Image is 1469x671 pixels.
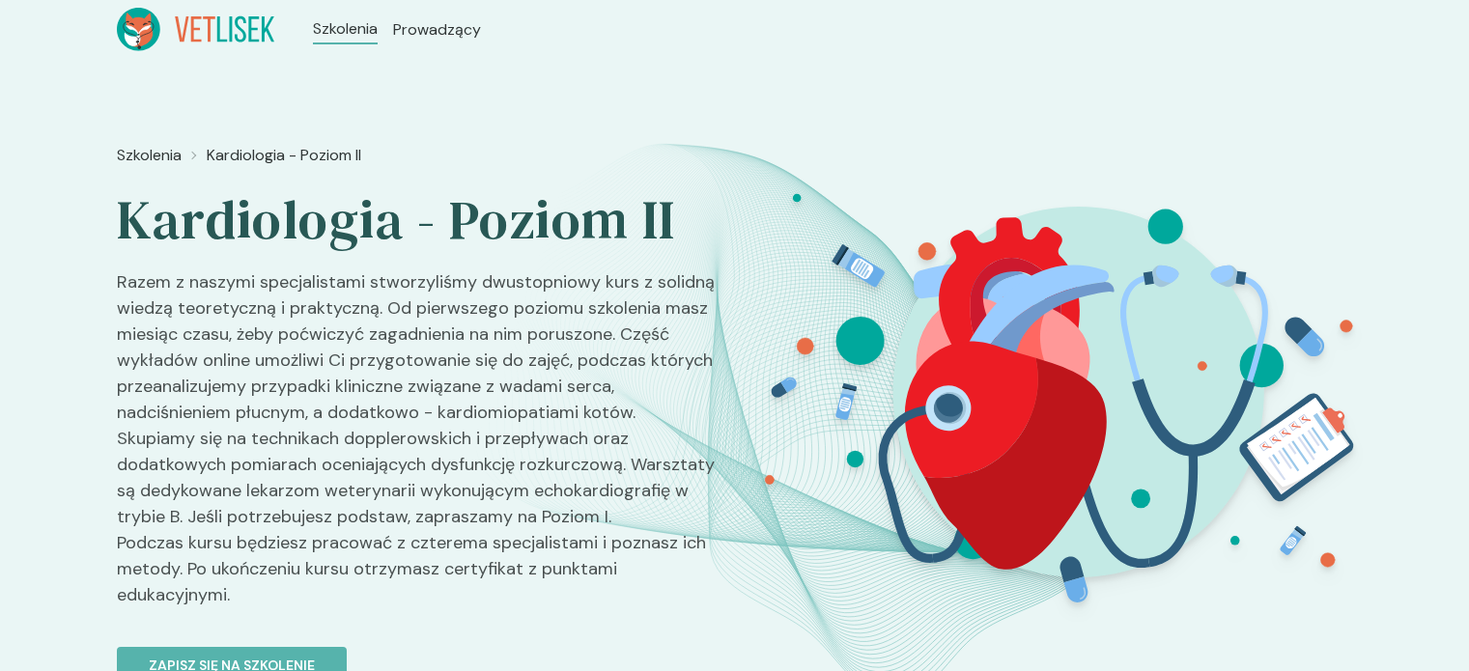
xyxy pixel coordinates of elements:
a: Szkolenia [313,17,378,41]
a: Szkolenia [117,144,182,167]
img: ZpbGfx5LeNNTxNm5_KardioII_BT.svg [732,136,1418,651]
p: Razem z naszymi specjalistami stworzyliśmy dwustopniowy kurs z solidną wiedzą teoretyczną i prakt... [117,269,720,624]
a: Prowadzący [393,18,481,42]
a: Kardiologia - Poziom II [207,144,361,167]
h2: Kardiologia - Poziom II [117,186,720,254]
